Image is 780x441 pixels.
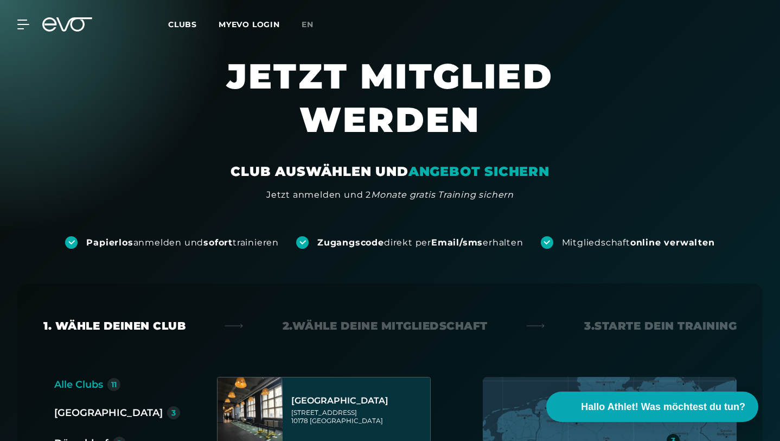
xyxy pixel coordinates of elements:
[171,409,176,417] div: 3
[231,163,549,180] div: CLUB AUSWÄHLEN UND
[86,237,279,249] div: anmelden und trainieren
[584,318,737,333] div: 3. Starte dein Training
[408,163,549,179] em: ANGEBOT SICHERN
[302,18,327,31] a: en
[140,54,640,163] h1: JETZT MITGLIED WERDEN
[431,237,483,248] strong: Email/sms
[283,318,488,333] div: 2. Wähle deine Mitgliedschaft
[43,318,186,333] div: 1. Wähle deinen Club
[54,377,103,392] div: Alle Clubs
[266,188,514,201] div: Jetzt anmelden und 2
[168,20,197,29] span: Clubs
[203,237,233,248] strong: sofort
[630,237,715,248] strong: online verwalten
[546,392,758,422] button: Hallo Athlet! Was möchtest du tun?
[371,190,514,200] em: Monate gratis Training sichern
[562,237,715,249] div: Mitgliedschaft
[302,20,314,29] span: en
[111,381,117,388] div: 11
[317,237,523,249] div: direkt per erhalten
[86,237,133,248] strong: Papierlos
[54,405,163,420] div: [GEOGRAPHIC_DATA]
[219,20,280,29] a: MYEVO LOGIN
[291,408,427,425] div: [STREET_ADDRESS] 10178 [GEOGRAPHIC_DATA]
[317,237,384,248] strong: Zugangscode
[168,19,219,29] a: Clubs
[291,395,427,406] div: [GEOGRAPHIC_DATA]
[581,400,745,414] span: Hallo Athlet! Was möchtest du tun?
